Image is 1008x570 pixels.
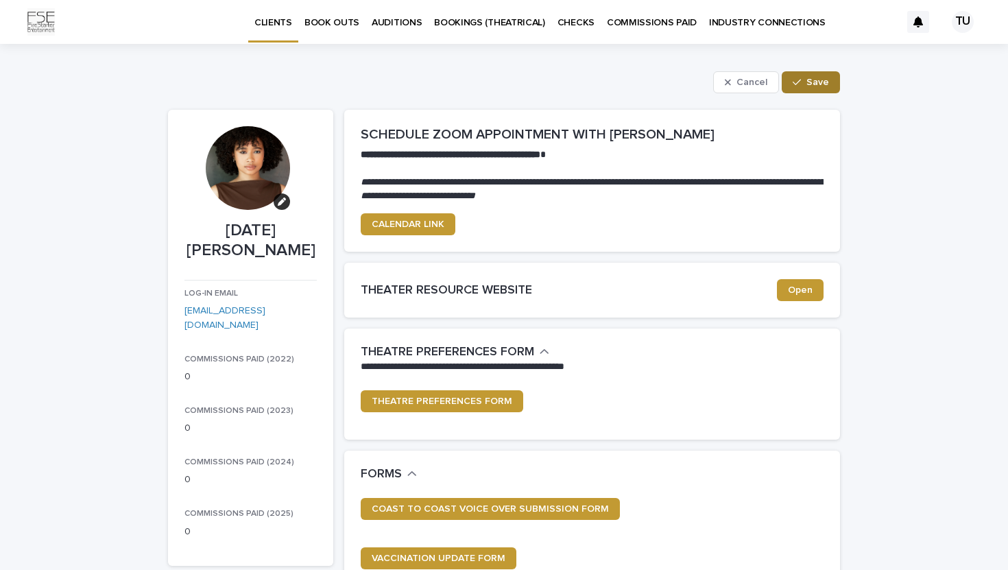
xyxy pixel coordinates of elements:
span: COMMISSIONS PAID (2023) [184,407,293,415]
p: 0 [184,370,317,384]
a: THEATRE PREFERENCES FORM [361,390,523,412]
p: [DATE] [PERSON_NAME] [184,221,317,261]
h2: SCHEDULE ZOOM APPOINTMENT WITH [PERSON_NAME] [361,126,824,143]
button: THEATRE PREFERENCES FORM [361,345,549,360]
div: TU [952,11,974,33]
span: Cancel [736,78,767,87]
img: Km9EesSdRbS9ajqhBzyo [27,8,55,36]
a: CALENDAR LINK [361,213,455,235]
p: 0 [184,473,317,487]
p: 0 [184,525,317,539]
button: FORMS [361,467,417,482]
button: Cancel [713,71,779,93]
span: Save [806,78,829,87]
span: COAST TO COAST VOICE OVER SUBMISSION FORM [372,504,609,514]
span: COMMISSIONS PAID (2025) [184,510,293,518]
span: LOG-IN EMAIL [184,289,238,298]
span: VACCINATION UPDATE FORM [372,554,505,563]
a: Open [777,279,824,301]
a: COAST TO COAST VOICE OVER SUBMISSION FORM [361,498,620,520]
a: [EMAIL_ADDRESS][DOMAIN_NAME] [184,306,265,330]
button: Save [782,71,840,93]
span: CALENDAR LINK [372,219,444,229]
span: COMMISSIONS PAID (2022) [184,355,294,364]
h2: FORMS [361,467,402,482]
h2: THEATRE PREFERENCES FORM [361,345,534,360]
span: COMMISSIONS PAID (2024) [184,458,294,466]
a: VACCINATION UPDATE FORM [361,547,516,569]
h2: THEATER RESOURCE WEBSITE [361,283,777,298]
span: Open [788,285,813,295]
p: 0 [184,421,317,436]
span: THEATRE PREFERENCES FORM [372,396,512,406]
